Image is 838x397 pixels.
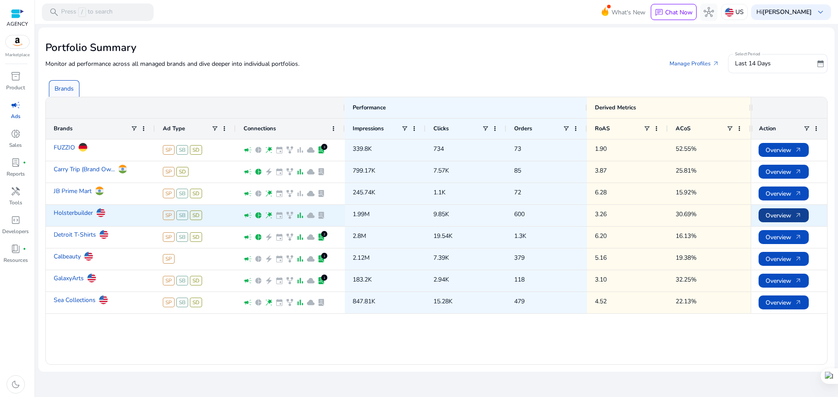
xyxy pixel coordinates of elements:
[275,298,284,307] span: event
[190,276,202,285] span: SD
[254,276,263,285] span: pie_chart
[766,163,802,181] span: Overview
[514,140,521,158] p: 73
[663,56,726,71] a: Manage Profiles
[816,59,825,68] span: date_range
[317,211,326,220] span: lab_profile
[285,211,294,220] span: family_history
[244,254,252,263] span: campaign
[766,207,802,224] span: Overview
[795,190,802,197] span: arrow_outward
[514,271,525,288] p: 118
[704,7,714,17] span: hub
[190,298,202,307] span: SD
[595,292,607,310] p: 4.52
[275,189,284,198] span: event
[433,125,449,132] span: Clicks
[795,168,802,175] span: arrow_outward
[244,125,276,132] span: Connections
[176,232,188,242] span: SB
[676,183,697,201] p: 15.92%
[176,210,188,220] span: SB
[296,167,305,176] span: bar_chart
[9,141,22,149] p: Sales
[296,233,305,241] span: bar_chart
[595,125,610,132] span: RoAS
[514,205,525,223] p: 600
[244,276,252,285] span: campaign
[353,104,386,112] span: Performance
[759,143,809,157] button: Overviewarrow_outward
[759,274,809,288] button: Overviewarrow_outward
[190,145,202,155] span: SD
[514,227,526,245] p: 1.3K
[795,146,802,153] span: arrow_outward
[96,208,105,217] img: us.svg
[321,144,327,150] div: 3
[176,189,188,198] span: SB
[54,205,93,221] a: Holsterbuilder
[254,189,263,198] span: pie_chart
[264,254,273,263] span: electric_bolt
[433,183,446,201] p: 1.1K
[54,162,115,177] a: Carry Trip (Brand Ow...
[514,292,525,310] p: 479
[78,7,86,17] span: /
[353,125,384,132] span: Impressions
[190,210,202,220] span: SD
[306,254,315,263] span: cloud
[766,228,802,246] span: Overview
[759,165,809,179] button: Overviewarrow_outward
[176,167,189,176] span: SD
[275,233,284,241] span: event
[163,254,175,264] span: SP
[725,8,734,17] img: us.svg
[317,254,326,263] span: lab_profile
[6,84,25,92] p: Product
[23,247,26,251] span: fiber_manual_record
[163,125,185,132] span: Ad Type
[595,249,607,267] p: 5.16
[766,141,802,159] span: Overview
[735,59,771,68] span: Last 14 Days
[433,205,449,223] p: 9.85K
[759,252,809,266] button: Overviewarrow_outward
[285,254,294,263] span: family_history
[254,146,263,154] span: pie_chart
[163,298,175,307] span: SP
[244,167,252,176] span: campaign
[5,52,30,58] p: Marketplace
[795,299,802,306] span: arrow_outward
[264,167,273,176] span: electric_bolt
[254,298,263,307] span: pie_chart
[10,215,21,225] span: code_blocks
[766,272,802,290] span: Overview
[321,231,327,237] div: 2
[306,146,315,154] span: cloud
[275,146,284,154] span: event
[651,4,697,20] button: chatChat Now
[759,208,809,222] button: Overviewarrow_outward
[795,277,802,284] span: arrow_outward
[264,211,273,220] span: wand_stars
[54,249,81,264] a: Calbeauty
[9,199,22,207] p: Tools
[676,292,697,310] p: 22.13%
[353,271,372,288] p: 183.2K
[84,252,93,261] img: us.svg
[795,234,802,241] span: arrow_outward
[514,162,521,180] p: 85
[176,298,188,307] span: SB
[595,183,607,201] p: 6.28
[10,100,21,110] span: campaign
[296,189,305,198] span: bar_chart
[595,271,607,288] p: 3.10
[163,276,175,285] span: SP
[296,254,305,263] span: bar_chart
[306,167,315,176] span: cloud
[353,205,370,223] p: 1.99M
[254,233,263,241] span: pie_chart
[766,250,802,268] span: Overview
[306,211,315,220] span: cloud
[10,244,21,254] span: book_4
